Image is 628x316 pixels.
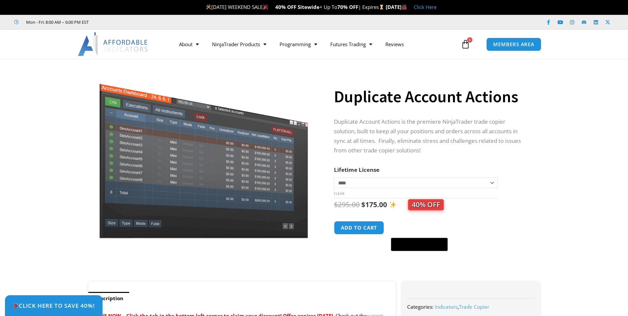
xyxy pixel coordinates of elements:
[361,200,387,209] bdi: 175.00
[486,38,541,51] a: MEMBERS AREA
[206,4,385,10] span: [DATE] WEEKEND SALE + Up To | Expires
[451,35,480,54] a: 0
[467,37,472,43] span: 0
[13,303,95,308] span: Click Here to save 40%!
[205,37,273,52] a: NinjaTrader Products
[206,5,211,10] img: 🛠️
[390,220,449,236] iframe: Secure express checkout frame
[334,117,526,155] p: Duplicate Account Actions is the premiere NinjaTrader trade copier solution, built to keep all yo...
[408,199,444,210] span: 40% OFF
[386,4,407,10] strong: [DATE]
[78,32,149,56] img: LogoAI | Affordable Indicators – NinjaTrader
[324,37,379,52] a: Futures Trading
[13,303,18,308] img: 🎉
[334,200,338,209] span: $
[402,5,407,10] img: 🏭
[273,37,324,52] a: Programming
[391,238,448,251] button: Buy with GPay
[337,4,358,10] strong: 70% OFF
[275,4,319,10] strong: 40% OFF Sitewide
[334,191,344,196] a: Clear options
[389,201,396,208] img: ✨
[379,5,384,10] img: ⌛
[493,42,534,47] span: MEMBERS AREA
[98,70,310,239] img: Screenshot 2024-08-26 15414455555
[334,221,384,235] button: Add to cart
[334,200,360,209] bdi: 295.00
[5,295,103,316] a: 🎉Click Here to save 40%!
[24,18,89,26] span: Mon - Fri: 8:00 AM – 6:00 PM EST
[172,37,459,52] nav: Menu
[98,19,197,25] iframe: Customer reviews powered by Trustpilot
[172,37,205,52] a: About
[334,166,379,174] label: Lifetime License
[361,200,365,209] span: $
[379,37,410,52] a: Reviews
[414,4,436,10] a: Click Here
[263,5,268,10] img: 🎉
[334,85,526,108] h1: Duplicate Account Actions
